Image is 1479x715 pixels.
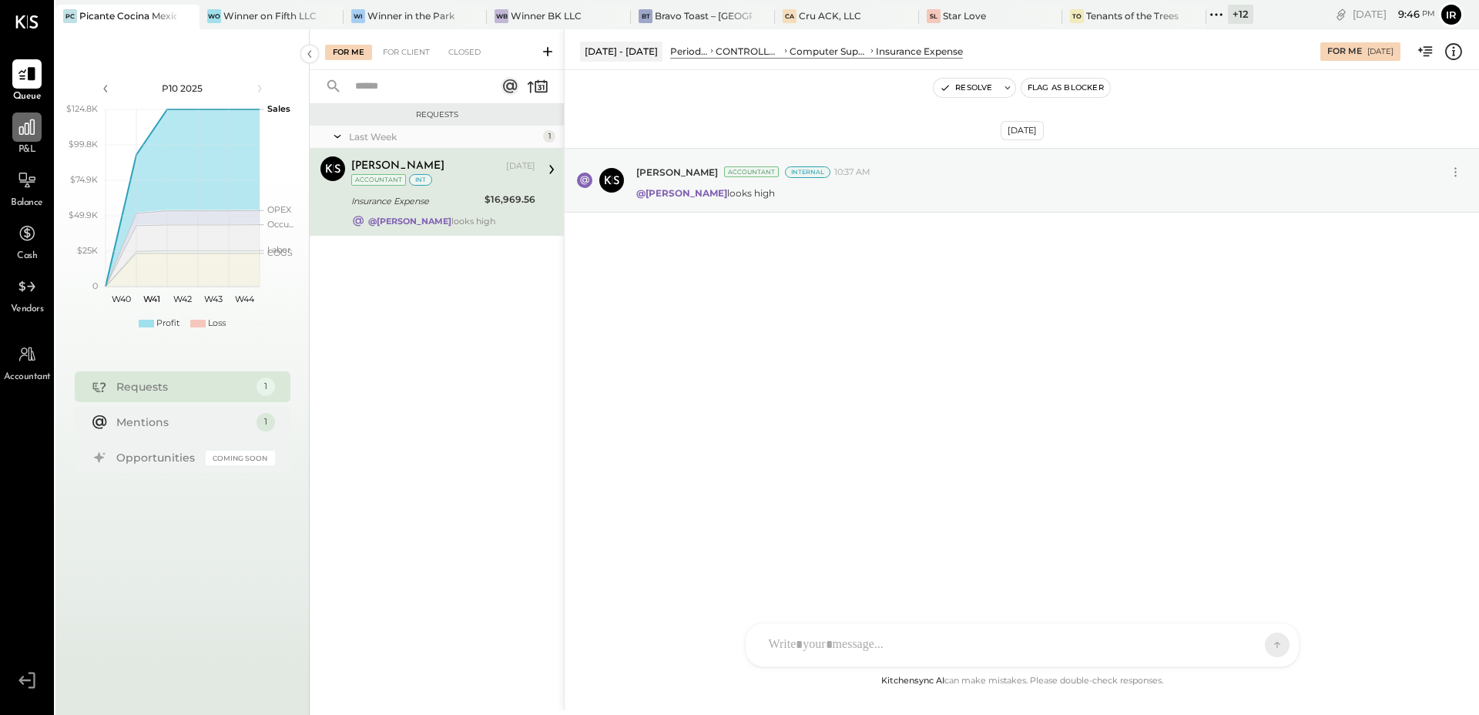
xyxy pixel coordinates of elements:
[943,9,986,22] div: Star Love
[351,159,444,174] div: [PERSON_NAME]
[92,280,98,291] text: 0
[17,250,37,264] span: Cash
[1,112,53,157] a: P&L
[63,9,77,23] div: PC
[11,303,44,317] span: Vendors
[267,204,292,215] text: OPEX
[1001,121,1044,140] div: [DATE]
[934,79,998,97] button: Resolve
[485,192,535,207] div: $16,969.56
[206,451,275,465] div: Coming Soon
[1,340,53,384] a: Accountant
[368,216,451,227] strong: @[PERSON_NAME]
[375,45,438,60] div: For Client
[1,59,53,104] a: Queue
[799,9,861,22] div: Cru ACK, LLC
[208,317,226,330] div: Loss
[116,379,249,394] div: Requests
[116,450,198,465] div: Opportunities
[716,45,782,58] div: CONTROLLABLE EXPENSES
[1,272,53,317] a: Vendors
[116,415,249,430] div: Mentions
[1439,2,1464,27] button: Ir
[1327,45,1362,58] div: For Me
[257,413,275,431] div: 1
[69,210,98,220] text: $49.9K
[834,166,870,179] span: 10:37 AM
[1021,79,1110,97] button: Flag as Blocker
[79,9,176,22] div: Picante Cocina Mexicana Rest
[655,9,752,22] div: Bravo Toast – [GEOGRAPHIC_DATA]
[1,219,53,264] a: Cash
[876,45,963,58] div: Insurance Expense
[111,294,130,304] text: W40
[785,166,830,178] div: Internal
[267,103,290,114] text: Sales
[13,90,42,104] span: Queue
[267,247,293,258] text: COGS
[351,174,406,186] div: Accountant
[267,219,293,230] text: Occu...
[325,45,372,60] div: For Me
[790,45,868,58] div: Computer Supplies, Software & IT
[349,130,539,143] div: Last Week
[670,45,708,58] div: Period P&L
[18,143,36,157] span: P&L
[317,109,556,120] div: Requests
[1,166,53,210] a: Balance
[1228,5,1253,24] div: + 12
[367,9,454,22] div: Winner in the Park
[1086,9,1179,22] div: Tenants of the Trees
[636,187,727,199] strong: @[PERSON_NAME]
[143,294,160,304] text: W41
[1367,46,1393,57] div: [DATE]
[4,371,51,384] span: Accountant
[70,174,98,185] text: $74.9K
[511,9,582,22] div: Winner BK LLC
[409,174,432,186] div: int
[636,166,718,179] span: [PERSON_NAME]
[11,196,43,210] span: Balance
[66,103,98,114] text: $124.8K
[783,9,797,23] div: CA
[223,9,317,22] div: Winner on Fifth LLC
[156,317,179,330] div: Profit
[234,294,254,304] text: W44
[724,166,779,177] div: Accountant
[77,245,98,256] text: $25K
[1353,7,1435,22] div: [DATE]
[257,378,275,396] div: 1
[543,130,555,143] div: 1
[117,82,248,95] div: P10 2025
[1070,9,1084,23] div: To
[267,244,290,255] text: Labor
[204,294,223,304] text: W43
[506,160,535,173] div: [DATE]
[927,9,941,23] div: SL
[636,186,775,200] p: looks high
[69,139,98,149] text: $99.8K
[580,42,662,61] div: [DATE] - [DATE]
[441,45,488,60] div: Closed
[368,216,495,227] div: looks high
[351,9,365,23] div: Wi
[1333,6,1349,22] div: copy link
[639,9,652,23] div: BT
[495,9,508,23] div: WB
[173,294,192,304] text: W42
[207,9,221,23] div: Wo
[351,193,480,209] div: Insurance Expense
